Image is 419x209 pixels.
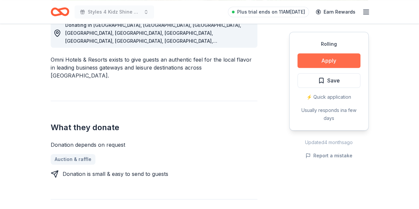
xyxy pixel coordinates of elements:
[297,40,360,48] div: Rolling
[51,4,69,20] a: Home
[51,141,257,149] div: Donation depends on request
[75,5,154,19] button: Styles 4 Kidz Shine Nationwide Fall Gala
[51,154,95,165] a: Auction & raffle
[312,6,359,18] a: Earn Rewards
[51,56,257,79] div: Omni Hotels & Resorts exists to give guests an authentic feel for the local flavor in leading bus...
[327,76,340,85] span: Save
[297,73,360,88] button: Save
[63,170,168,178] div: Donation is small & easy to send to guests
[237,8,305,16] span: Plus trial ends on 11AM[DATE]
[88,8,141,16] span: Styles 4 Kidz Shine Nationwide Fall Gala
[297,53,360,68] button: Apply
[297,106,360,122] div: Usually responds in a few days
[305,152,352,160] button: Report a mistake
[51,122,257,133] h2: What they donate
[228,7,309,17] a: Plus trial ends on 11AM[DATE]
[297,93,360,101] div: ⚡️ Quick application
[289,138,369,146] div: Updated 4 months ago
